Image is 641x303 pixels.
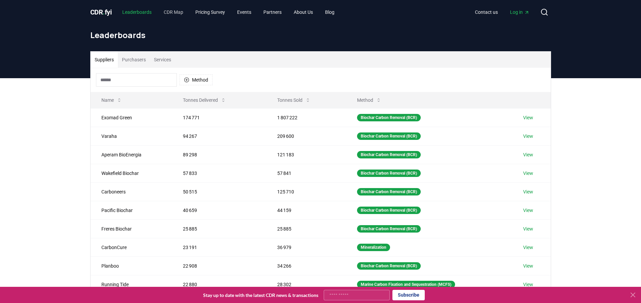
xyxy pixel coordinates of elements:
[91,127,172,145] td: Varaha
[266,127,346,145] td: 209 600
[266,275,346,294] td: 28 302
[91,238,172,256] td: CarbonCure
[523,170,533,177] a: View
[172,256,266,275] td: 22 908
[357,132,421,140] div: Biochar Carbon Removal (BCR)
[91,164,172,182] td: Wakefield Biochar
[523,114,533,121] a: View
[158,6,189,18] a: CDR Map
[266,145,346,164] td: 121 183
[118,52,150,68] button: Purchasers
[232,6,257,18] a: Events
[180,74,213,85] button: Method
[172,182,266,201] td: 50 515
[357,281,455,288] div: Marine Carbon Fixation and Sequestration (MCFS)
[117,6,157,18] a: Leaderboards
[523,281,533,288] a: View
[266,108,346,127] td: 1 807 222
[90,30,551,40] h1: Leaderboards
[172,164,266,182] td: 57 833
[523,225,533,232] a: View
[357,262,421,270] div: Biochar Carbon Removal (BCR)
[258,6,287,18] a: Partners
[178,93,231,107] button: Tonnes Delivered
[288,6,318,18] a: About Us
[172,145,266,164] td: 89 298
[172,201,266,219] td: 40 659
[357,188,421,195] div: Biochar Carbon Removal (BCR)
[91,201,172,219] td: Pacific Biochar
[470,6,535,18] nav: Main
[91,275,172,294] td: Running Tide
[91,145,172,164] td: Aperam BioEnergia
[172,238,266,256] td: 23 191
[266,164,346,182] td: 57 841
[91,219,172,238] td: Freres Biochar
[523,244,533,251] a: View
[320,6,340,18] a: Blog
[91,256,172,275] td: Planboo
[352,93,387,107] button: Method
[357,207,421,214] div: Biochar Carbon Removal (BCR)
[523,151,533,158] a: View
[266,182,346,201] td: 125 710
[357,170,421,177] div: Biochar Carbon Removal (BCR)
[103,8,105,16] span: .
[510,9,530,16] span: Log in
[91,52,118,68] button: Suppliers
[90,7,112,17] a: CDR.fyi
[272,93,316,107] button: Tonnes Sold
[357,151,421,158] div: Biochar Carbon Removal (BCR)
[357,114,421,121] div: Biochar Carbon Removal (BCR)
[523,188,533,195] a: View
[357,244,390,251] div: Mineralization
[266,219,346,238] td: 25 885
[266,256,346,275] td: 34 266
[523,207,533,214] a: View
[91,108,172,127] td: Exomad Green
[91,182,172,201] td: Carboneers
[172,275,266,294] td: 22 880
[150,52,175,68] button: Services
[505,6,535,18] a: Log in
[266,201,346,219] td: 44 159
[523,263,533,269] a: View
[172,127,266,145] td: 94 267
[96,93,127,107] button: Name
[117,6,340,18] nav: Main
[266,238,346,256] td: 36 979
[357,225,421,233] div: Biochar Carbon Removal (BCR)
[470,6,503,18] a: Contact us
[90,8,112,16] span: CDR fyi
[190,6,230,18] a: Pricing Survey
[172,108,266,127] td: 174 771
[172,219,266,238] td: 25 885
[523,133,533,140] a: View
